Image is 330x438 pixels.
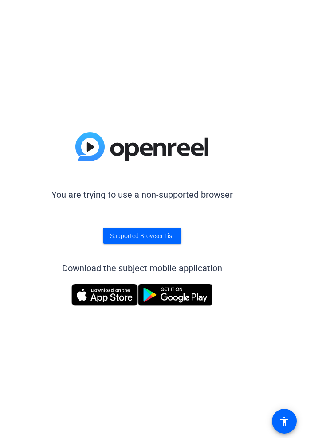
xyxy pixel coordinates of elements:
mat-icon: accessibility [279,416,290,426]
div: Download the subject mobile application [62,262,222,275]
a: Supported Browser List [103,228,181,244]
span: Supported Browser List [110,231,174,241]
img: Get it on Google Play [138,284,212,306]
img: blue-gradient.svg [75,132,208,161]
img: Download on the App Store [71,284,138,306]
p: You are trying to use a non-supported browser [51,188,233,201]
